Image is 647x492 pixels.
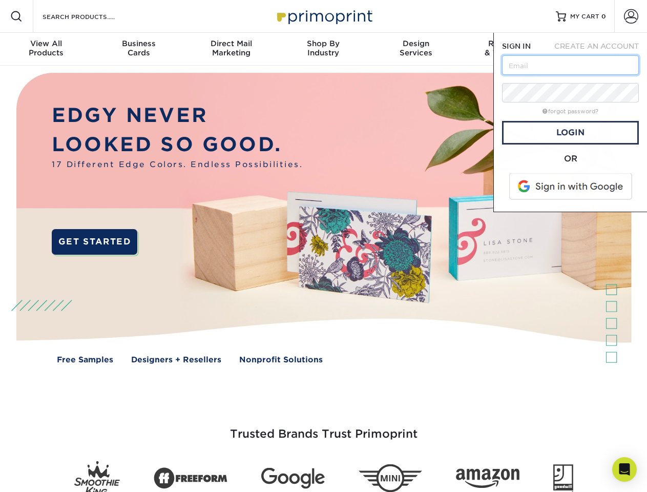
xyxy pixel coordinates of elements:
[52,101,303,130] p: EDGY NEVER
[92,39,184,48] span: Business
[370,33,462,66] a: DesignServices
[502,153,639,165] div: OR
[239,354,323,366] a: Nonprofit Solutions
[502,42,531,50] span: SIGN IN
[131,354,221,366] a: Designers + Resellers
[92,39,184,57] div: Cards
[456,469,519,488] img: Amazon
[370,39,462,48] span: Design
[570,12,599,21] span: MY CART
[185,33,277,66] a: Direct MailMarketing
[553,464,573,492] img: Goodwill
[462,39,554,57] div: & Templates
[24,403,623,453] h3: Trusted Brands Trust Primoprint
[261,468,325,489] img: Google
[52,130,303,159] p: LOOKED SO GOOD.
[92,33,184,66] a: BusinessCards
[41,10,141,23] input: SEARCH PRODUCTS.....
[273,5,375,27] img: Primoprint
[462,39,554,48] span: Resources
[185,39,277,48] span: Direct Mail
[185,39,277,57] div: Marketing
[370,39,462,57] div: Services
[502,55,639,75] input: Email
[554,42,639,50] span: CREATE AN ACCOUNT
[277,39,369,48] span: Shop By
[612,457,637,482] div: Open Intercom Messenger
[601,13,606,20] span: 0
[52,229,137,255] a: GET STARTED
[462,33,554,66] a: Resources& Templates
[502,121,639,145] a: Login
[57,354,113,366] a: Free Samples
[542,108,598,115] a: forgot password?
[277,33,369,66] a: Shop ByIndustry
[3,461,87,488] iframe: Google Customer Reviews
[52,159,303,171] span: 17 Different Edge Colors. Endless Possibilities.
[277,39,369,57] div: Industry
